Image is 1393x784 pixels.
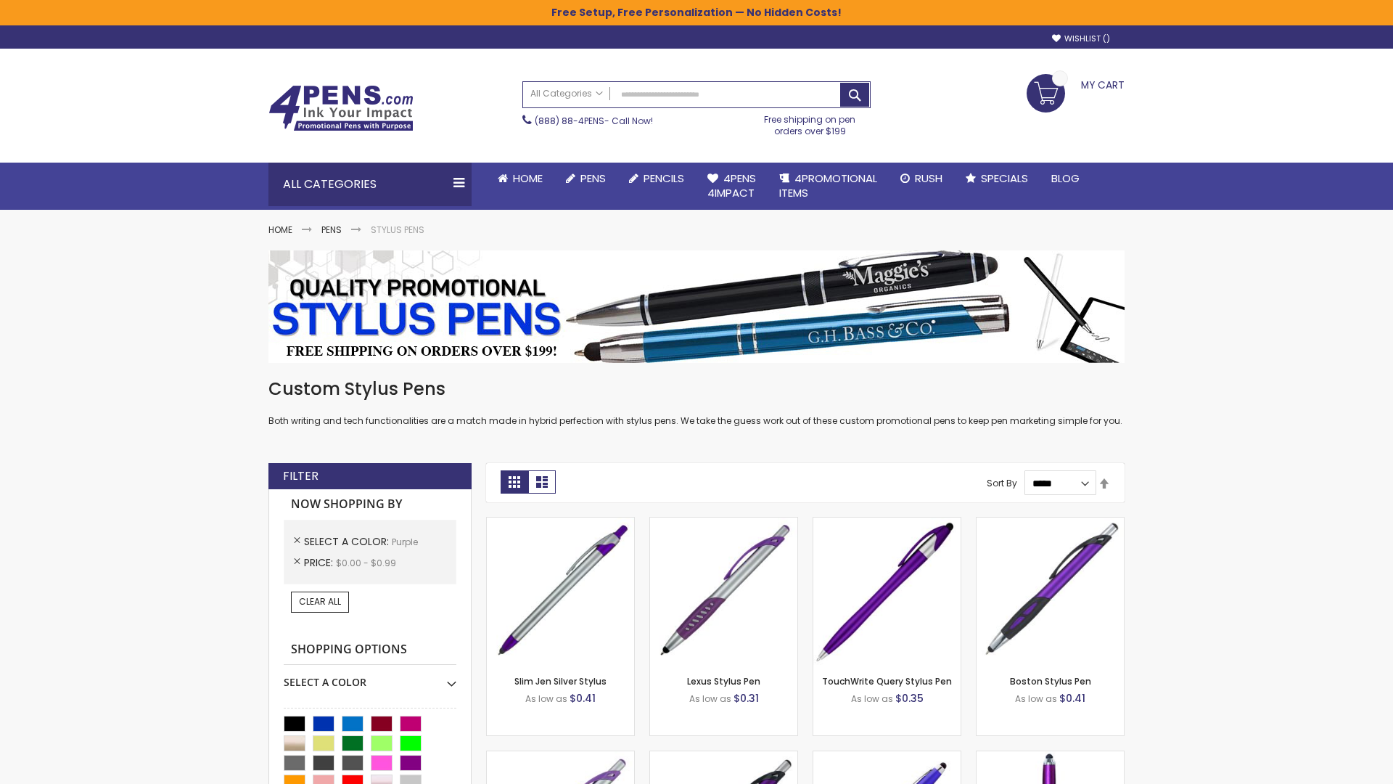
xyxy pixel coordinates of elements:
[696,163,768,210] a: 4Pens4impact
[487,751,634,763] a: Boston Silver Stylus Pen-Purple
[1010,675,1091,687] a: Boston Stylus Pen
[768,163,889,210] a: 4PROMOTIONALITEMS
[977,751,1124,763] a: TouchWrite Command Stylus Pen-Purple
[895,691,924,706] span: $0.35
[689,693,731,705] span: As low as
[1040,163,1091,195] a: Blog
[486,163,554,195] a: Home
[535,115,604,127] a: (888) 88-4PENS
[987,477,1017,489] label: Sort By
[1051,171,1080,186] span: Blog
[915,171,942,186] span: Rush
[822,675,952,687] a: TouchWrite Query Stylus Pen
[851,693,893,705] span: As low as
[889,163,954,195] a: Rush
[514,675,607,687] a: Slim Jen Silver Stylus
[580,171,606,186] span: Pens
[650,751,797,763] a: Lexus Metallic Stylus Pen-Purple
[1052,33,1110,44] a: Wishlist
[749,108,871,137] div: Free shipping on pen orders over $199
[487,518,634,665] img: Slim Jen Silver Stylus-Purple
[501,470,528,494] strong: Grid
[291,592,349,612] a: Clear All
[304,555,336,570] span: Price
[284,665,456,690] div: Select A Color
[284,489,456,520] strong: Now Shopping by
[734,691,759,706] span: $0.31
[1015,693,1057,705] span: As low as
[487,517,634,529] a: Slim Jen Silver Stylus-Purple
[977,517,1124,529] a: Boston Stylus Pen-Purple
[284,634,456,666] strong: Shopping Options
[268,377,1125,401] h1: Custom Stylus Pens
[617,163,696,195] a: Pencils
[687,675,760,687] a: Lexus Stylus Pen
[644,171,684,186] span: Pencils
[650,518,797,665] img: Lexus Stylus Pen-Purple
[392,536,418,548] span: Purple
[299,595,341,608] span: Clear All
[525,693,567,705] span: As low as
[1059,691,1085,706] span: $0.41
[530,88,603,99] span: All Categories
[321,224,342,236] a: Pens
[523,82,610,106] a: All Categories
[268,250,1125,363] img: Stylus Pens
[268,85,414,131] img: 4Pens Custom Pens and Promotional Products
[371,224,424,236] strong: Stylus Pens
[283,468,319,484] strong: Filter
[268,163,472,206] div: All Categories
[813,517,961,529] a: TouchWrite Query Stylus Pen-Purple
[981,171,1028,186] span: Specials
[268,224,292,236] a: Home
[813,518,961,665] img: TouchWrite Query Stylus Pen-Purple
[813,751,961,763] a: Sierra Stylus Twist Pen-Purple
[977,518,1124,665] img: Boston Stylus Pen-Purple
[304,534,392,549] span: Select A Color
[513,171,543,186] span: Home
[779,171,877,200] span: 4PROMOTIONAL ITEMS
[650,517,797,529] a: Lexus Stylus Pen-Purple
[570,691,596,706] span: $0.41
[268,377,1125,428] div: Both writing and tech functionalities are a match made in hybrid perfection with stylus pens. We ...
[707,171,756,200] span: 4Pens 4impact
[535,115,653,127] span: - Call Now!
[554,163,617,195] a: Pens
[336,557,396,569] span: $0.00 - $0.99
[954,163,1040,195] a: Specials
